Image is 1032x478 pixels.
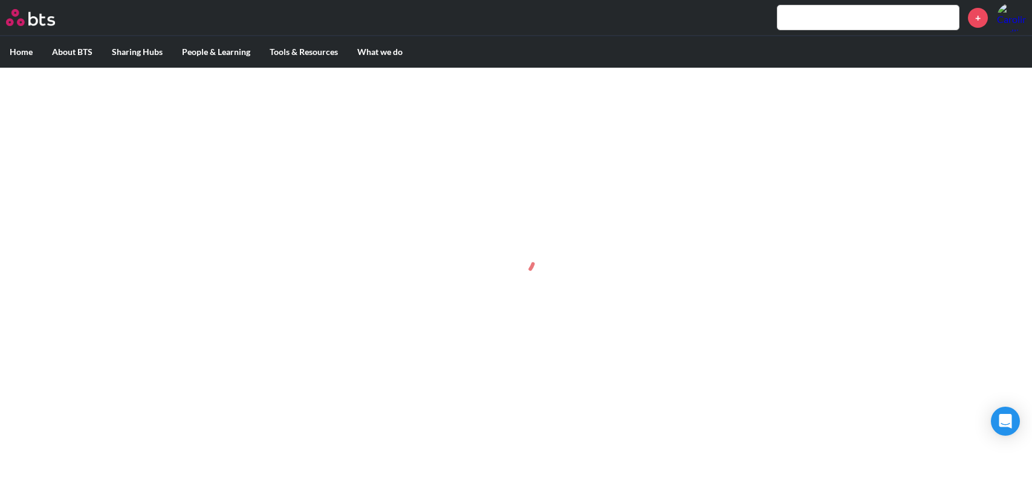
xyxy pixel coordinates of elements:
[102,36,172,68] label: Sharing Hubs
[260,36,348,68] label: Tools & Resources
[6,9,55,26] img: BTS Logo
[42,36,102,68] label: About BTS
[997,3,1026,32] img: Carolina Sevilla
[997,3,1026,32] a: Profile
[968,8,988,28] a: +
[348,36,412,68] label: What we do
[991,407,1020,436] div: Open Intercom Messenger
[172,36,260,68] label: People & Learning
[6,9,77,26] a: Go home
